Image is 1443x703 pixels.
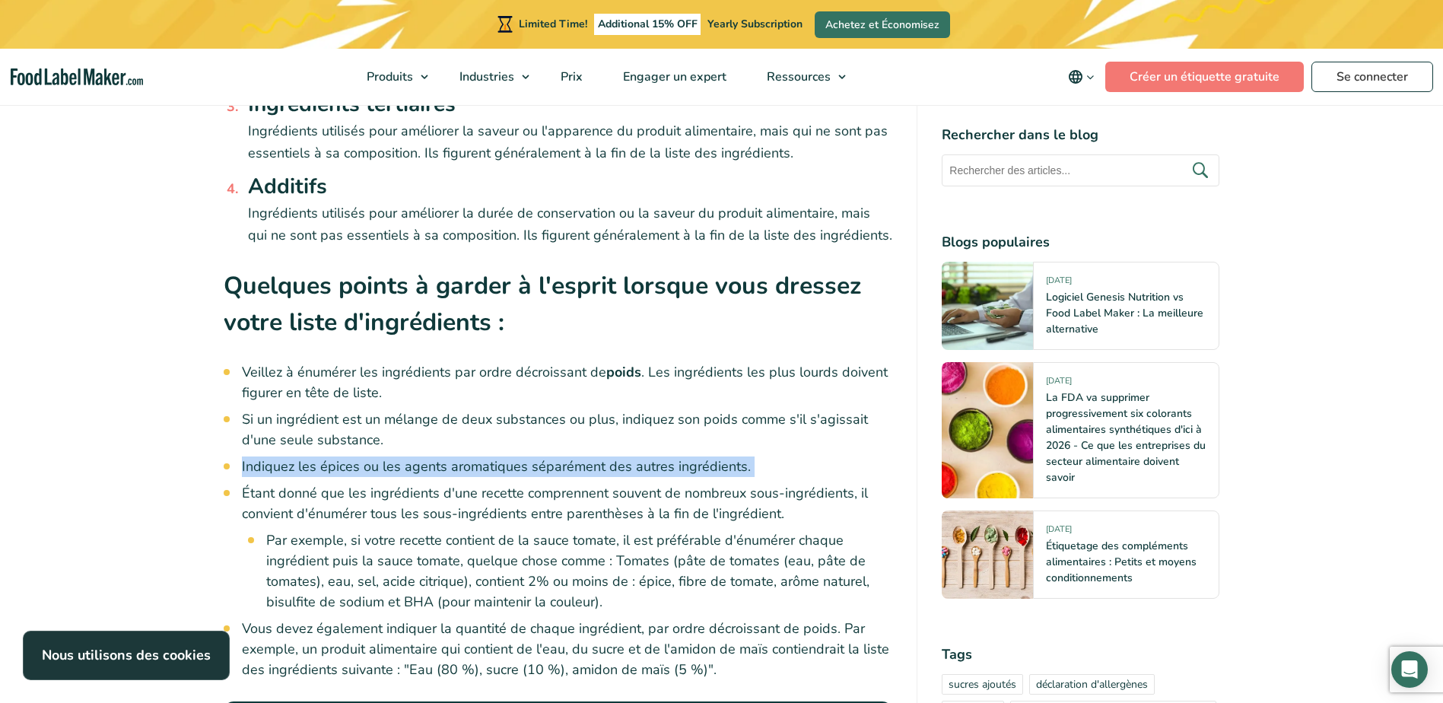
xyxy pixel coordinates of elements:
[347,49,436,105] a: Produits
[942,125,1219,145] h4: Rechercher dans le blog
[242,362,893,403] li: Veillez à énumérer les ingrédients par ordre décroissant de . Les ingrédients les plus lourds doi...
[1046,523,1072,541] span: [DATE]
[594,14,701,35] span: Additional 15% OFF
[541,49,599,105] a: Prix
[248,122,888,162] span: Ingrédients utilisés pour améliorer la saveur ou l'apparence du produit alimentaire, mais qui ne ...
[440,49,537,105] a: Industries
[242,409,893,450] li: Si un ingrédient est un mélange de deux substances ou plus, indiquez son poids comme s'il s'agiss...
[242,456,893,477] li: Indiquez les épices ou les agents aromatiques séparément des autres ingrédients.
[362,68,415,85] span: Produits
[248,204,892,244] span: Ingrédients utilisés pour améliorer la durée de conservation ou la saveur du produit alimentaire,...
[242,619,893,680] li: Vous devez également indiquer la quantité de chaque ingrédient, par ordre décroissant de poids. P...
[1046,539,1197,585] a: Étiquetage des compléments alimentaires : Petits et moyens conditionnements
[707,17,803,31] span: Yearly Subscription
[942,644,1219,665] h4: Tags
[942,674,1023,695] a: sucres ajoutés
[618,68,728,85] span: Engager un expert
[556,68,584,85] span: Prix
[942,232,1219,253] h4: Blogs populaires
[1046,390,1206,485] a: La FDA va supprimer progressivement six colorants alimentaires synthétiques d'ici à 2026 - Ce que...
[942,154,1219,186] input: Rechercher des articles...
[1105,62,1304,92] a: Créer un étiquette gratuite
[224,269,861,339] strong: Quelques points à garder à l'esprit lorsque vous dressez votre liste d'ingrédients :
[1046,290,1203,336] a: Logiciel Genesis Nutrition vs Food Label Maker : La meilleure alternative
[519,17,587,31] span: Limited Time!
[603,49,743,105] a: Engager un expert
[42,646,211,664] strong: Nous utilisons des cookies
[455,68,516,85] span: Industries
[606,363,641,381] strong: poids
[762,68,832,85] span: Ressources
[1046,375,1072,393] span: [DATE]
[1311,62,1433,92] a: Se connecter
[266,530,893,612] li: Par exemple, si votre recette contient de la sauce tomate, il est préférable d'énumérer chaque in...
[815,11,950,38] a: Achetez et Économisez
[248,170,893,202] h3: Additifs
[1391,651,1428,688] div: Open Intercom Messenger
[242,483,893,612] li: Étant donné que les ingrédients d'une recette comprennent souvent de nombreux sous-ingrédients, i...
[747,49,853,105] a: Ressources
[1046,275,1072,292] span: [DATE]
[1029,674,1155,695] a: déclaration d'allergènes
